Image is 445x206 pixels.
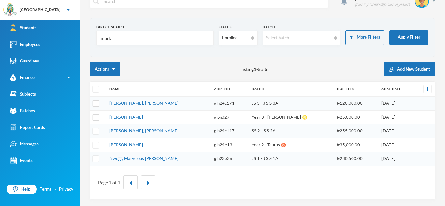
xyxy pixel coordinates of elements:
button: Add New Student [384,62,435,76]
th: Adm. Date [378,82,415,97]
div: · [55,186,56,193]
div: Enrolled [222,35,248,41]
td: glpn027 [211,110,249,124]
div: Messages [10,141,39,147]
td: glh24c117 [211,124,249,138]
a: Privacy [59,186,73,193]
b: 5 [265,66,267,72]
div: Employees [10,41,40,48]
b: 1 [254,66,256,72]
img: logo [4,4,17,17]
div: Status [219,25,258,30]
div: Guardians [10,58,39,64]
input: Name, Admin No, Phone number, Email Address [100,31,210,46]
th: Name [106,82,211,97]
td: ₦25,000.00 [334,110,378,124]
div: Page 1 of 1 [98,179,120,186]
a: Terms [40,186,51,193]
td: ₦35,000.00 [334,138,378,152]
div: Batch [263,25,341,30]
td: [DATE] [378,138,415,152]
td: JS 1 - J S S 1A [249,152,334,166]
td: ₦120,000.00 [334,97,378,111]
button: More Filters [345,30,384,45]
div: Events [10,157,33,164]
td: glh23e36 [211,152,249,166]
td: ₦255,000.00 [334,124,378,138]
th: Batch [249,82,334,97]
a: [PERSON_NAME] [109,115,143,120]
div: Subjects [10,91,36,98]
a: Nwojiji, Marvelous [PERSON_NAME] [109,156,179,161]
td: glh24e134 [211,138,249,152]
th: Due Fees [334,82,378,97]
span: Listing - of [240,66,267,73]
img: + [425,87,430,91]
td: Year 3 - [PERSON_NAME] ♌️ [249,110,334,124]
div: Report Cards [10,124,45,131]
div: Finance [10,74,35,81]
td: [DATE] [378,97,415,111]
th: Adm. No. [211,82,249,97]
div: Batches [10,107,35,114]
a: Help [7,185,37,194]
div: [EMAIL_ADDRESS][DOMAIN_NAME] [355,2,410,7]
td: glh24c171 [211,97,249,111]
div: Students [10,24,36,31]
td: ₦230,500.00 [334,152,378,166]
button: Apply Filter [389,30,428,45]
button: Actions [90,62,120,76]
div: Direct Search [96,25,214,30]
div: [GEOGRAPHIC_DATA] [20,7,61,13]
td: [DATE] [378,124,415,138]
div: Select batch [266,35,331,41]
a: [PERSON_NAME] [109,142,143,147]
td: [DATE] [378,152,415,166]
td: JS 3 - J S S 3A [249,97,334,111]
td: SS 2 - S S 2A [249,124,334,138]
td: [DATE] [378,110,415,124]
a: [PERSON_NAME], [PERSON_NAME] [109,101,179,106]
td: Year 2 - Taurus ♉️ [249,138,334,152]
b: 5 [258,66,261,72]
a: [PERSON_NAME], [PERSON_NAME] [109,128,179,133]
